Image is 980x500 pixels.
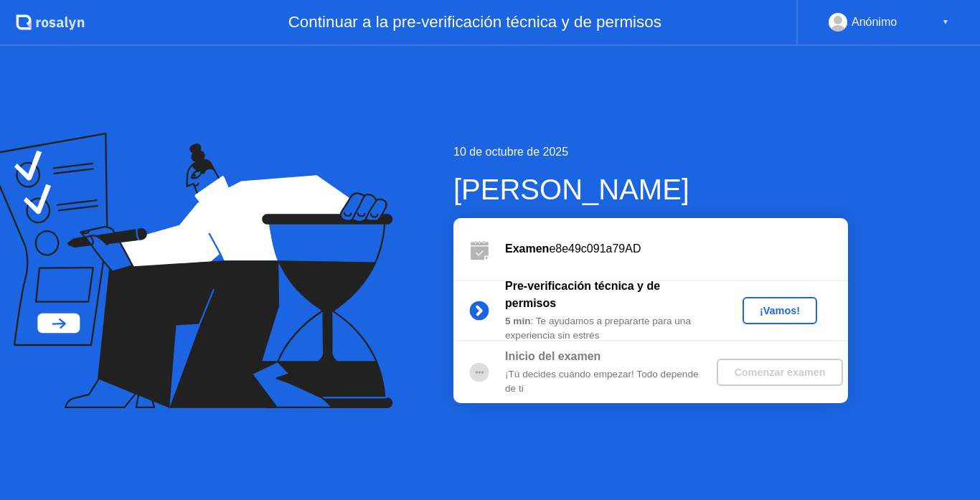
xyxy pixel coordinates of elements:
b: Pre-verificación técnica y de permisos [505,280,660,309]
button: ¡Vamos! [743,297,817,324]
b: Examen [505,242,549,255]
div: ▼ [942,13,949,32]
div: 10 de octubre de 2025 [453,143,848,161]
button: Comenzar examen [717,359,842,386]
b: 5 min [505,316,531,326]
div: e8e49c091a79AD [505,240,848,258]
div: ¡Vamos! [748,305,811,316]
b: Inicio del examen [505,350,600,362]
div: ¡Tú decides cuándo empezar! Todo depende de ti [505,367,712,397]
div: Comenzar examen [722,367,837,378]
div: Anónimo [852,13,897,32]
div: : Te ayudamos a prepararte para una experiencia sin estrés [505,314,712,344]
div: [PERSON_NAME] [453,168,848,211]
